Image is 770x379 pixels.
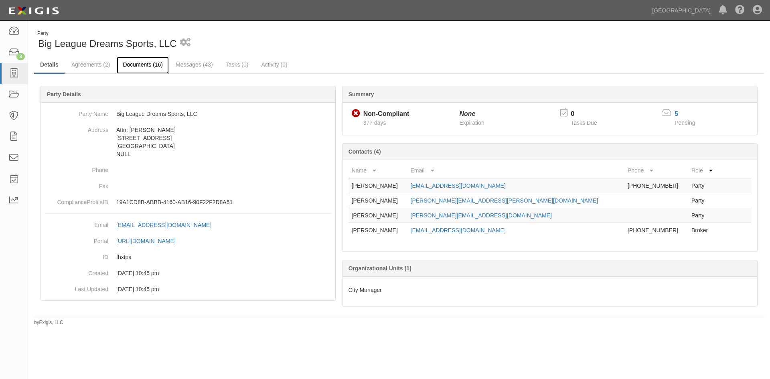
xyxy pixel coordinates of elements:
[116,221,211,229] div: [EMAIL_ADDRESS][DOMAIN_NAME]
[6,4,61,18] img: logo-5460c22ac91f19d4615b14bd174203de0afe785f0fc80cf4dbbc73dc1793850b.png
[688,163,719,178] th: Role
[460,110,476,117] i: None
[349,208,407,223] td: [PERSON_NAME]
[460,120,484,126] span: Expiration
[47,91,81,97] b: Party Details
[44,162,108,174] dt: Phone
[116,222,220,228] a: [EMAIL_ADDRESS][DOMAIN_NAME]
[44,178,108,190] dt: Fax
[688,208,719,223] td: Party
[170,57,219,73] a: Messages (43)
[180,39,190,47] i: 1 scheduled workflow
[407,163,624,178] th: Email
[44,249,332,265] dd: fhxtpa
[349,163,407,178] th: Name
[116,198,332,206] p: 19A1CD8B-ABBB-4160-AB16-90F22F2D8A51
[44,217,108,229] dt: Email
[16,53,25,60] div: 8
[648,2,715,18] a: [GEOGRAPHIC_DATA]
[411,227,506,233] a: [EMAIL_ADDRESS][DOMAIN_NAME]
[44,281,332,297] dd: 08/05/2024 10:45 pm
[352,109,360,118] i: Non-Compliant
[34,30,393,51] div: Big League Dreams Sports, LLC
[349,265,411,272] b: Organizational Units (1)
[44,106,108,118] dt: Party Name
[624,223,688,238] td: [PHONE_NUMBER]
[44,281,108,293] dt: Last Updated
[34,319,63,326] small: by
[44,265,108,277] dt: Created
[255,57,293,73] a: Activity (0)
[675,120,695,126] span: Pending
[116,238,184,244] a: [URL][DOMAIN_NAME]
[44,233,108,245] dt: Portal
[349,287,382,293] span: City Manager
[38,38,177,49] span: Big League Dreams Sports, LLC
[688,193,719,208] td: Party
[39,320,63,325] a: Exigis, LLC
[571,120,597,126] span: Tasks Due
[411,212,552,219] a: [PERSON_NAME][EMAIL_ADDRESS][DOMAIN_NAME]
[44,106,332,122] dd: Big League Dreams Sports, LLC
[624,178,688,193] td: [PHONE_NUMBER]
[349,178,407,193] td: [PERSON_NAME]
[349,91,374,97] b: Summary
[44,122,108,134] dt: Address
[571,109,607,119] p: 0
[349,148,381,155] b: Contacts (4)
[44,249,108,261] dt: ID
[411,197,598,204] a: [PERSON_NAME][EMAIL_ADDRESS][PERSON_NAME][DOMAIN_NAME]
[44,122,332,162] dd: Attn: [PERSON_NAME] [STREET_ADDRESS] [GEOGRAPHIC_DATA] NULL
[44,265,332,281] dd: 08/05/2024 10:45 pm
[624,163,688,178] th: Phone
[220,57,255,73] a: Tasks (0)
[34,57,65,74] a: Details
[688,223,719,238] td: Broker
[349,223,407,238] td: [PERSON_NAME]
[363,120,386,126] span: Since 10/01/2024
[65,57,116,73] a: Agreements (2)
[688,178,719,193] td: Party
[44,194,108,206] dt: ComplianceProfileID
[117,57,169,74] a: Documents (16)
[411,182,506,189] a: [EMAIL_ADDRESS][DOMAIN_NAME]
[675,110,678,117] a: 5
[37,30,177,37] div: Party
[349,193,407,208] td: [PERSON_NAME]
[735,6,745,15] i: Help Center - Complianz
[363,109,409,119] div: Non-Compliant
